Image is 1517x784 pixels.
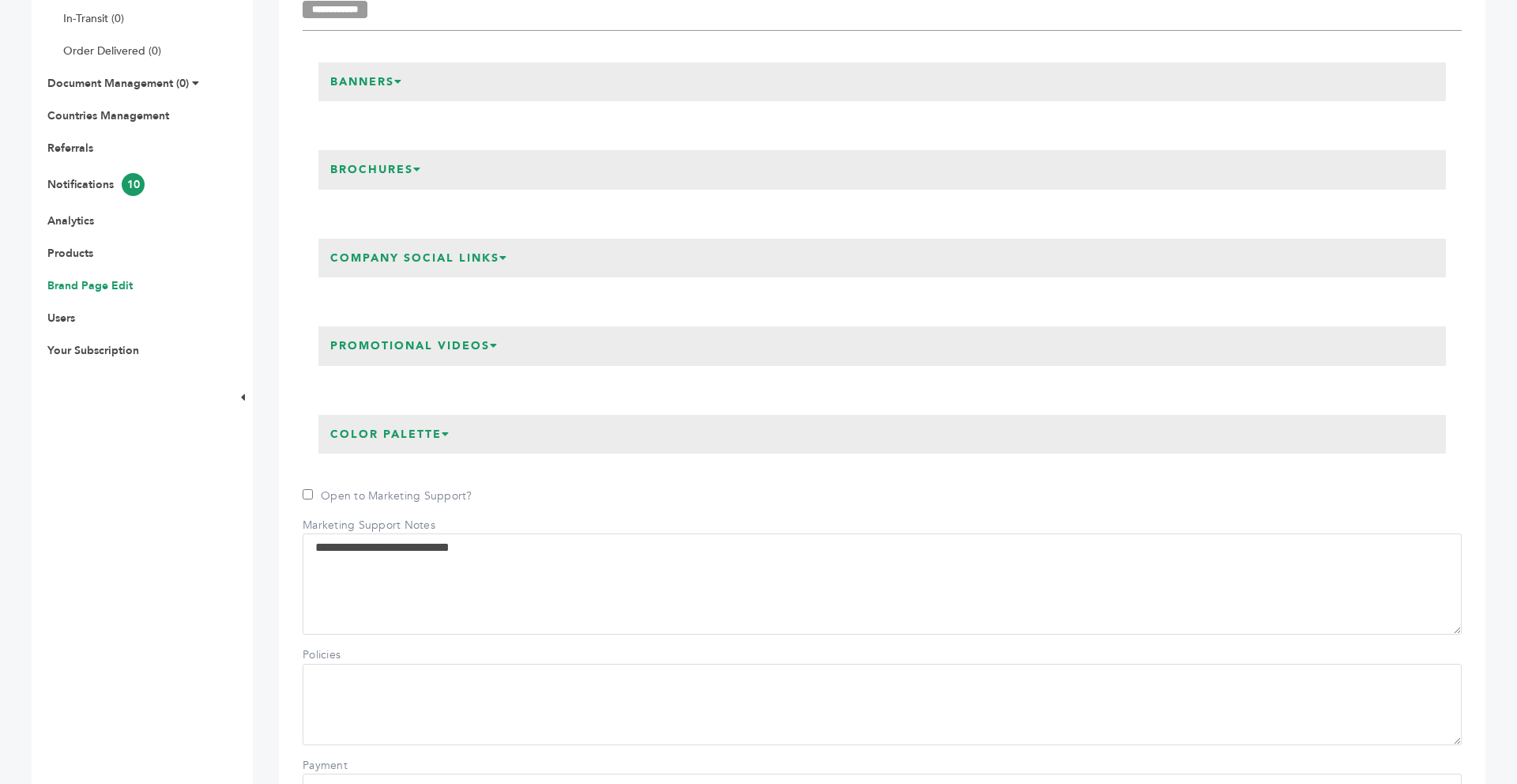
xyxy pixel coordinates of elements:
h3: Brochures [318,150,434,190]
a: Products [47,246,93,261]
h3: Company Social Links [318,239,520,278]
a: Countries Management [47,108,169,123]
a: Order Delivered (0) [63,43,161,58]
label: Open to Marketing Support? [303,488,472,504]
input: Open to Marketing Support? [303,489,313,499]
h3: Promotional Videos [318,326,510,366]
span: 10 [122,173,145,196]
a: Referrals [47,141,93,156]
h3: Banners [318,62,415,102]
a: Notifications10 [47,177,145,192]
label: Policies [303,647,413,663]
a: Analytics [47,213,94,228]
label: Marketing Support Notes [303,518,435,533]
a: Brand Page Edit [47,278,133,293]
a: Users [47,311,75,326]
a: In-Transit (0) [63,11,124,26]
h3: Color Palette [318,415,462,454]
label: Payment [303,758,413,774]
a: Document Management (0) [47,76,189,91]
a: Your Subscription [47,343,139,358]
